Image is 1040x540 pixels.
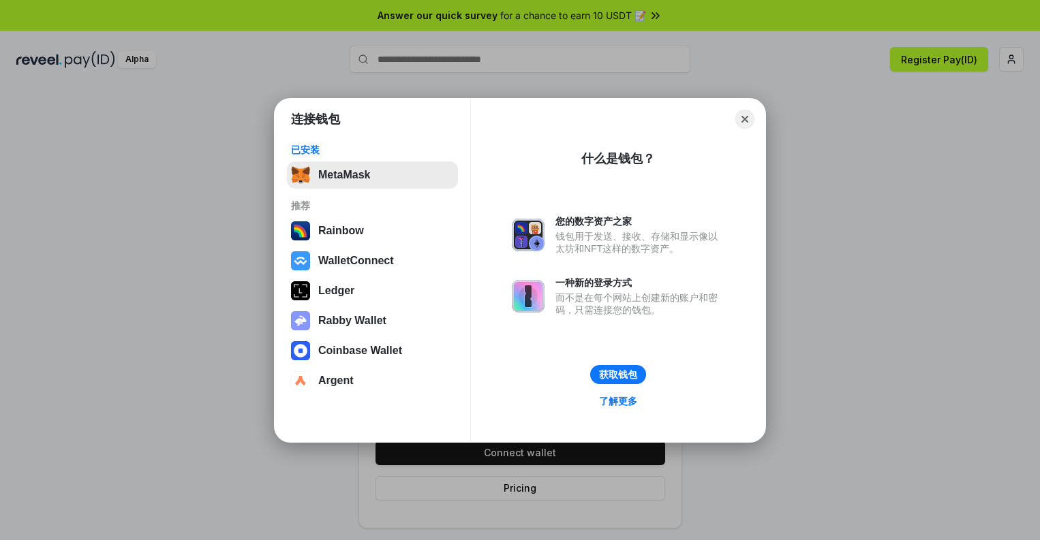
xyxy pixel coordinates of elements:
img: svg+xml,%3Csvg%20width%3D%2228%22%20height%3D%2228%22%20viewBox%3D%220%200%2028%2028%22%20fill%3D... [291,371,310,390]
img: svg+xml,%3Csvg%20xmlns%3D%22http%3A%2F%2Fwww.w3.org%2F2000%2Fsvg%22%20fill%3D%22none%22%20viewBox... [512,280,545,313]
div: 什么是钱包？ [581,150,655,167]
button: Ledger [287,277,458,304]
a: 了解更多 [591,392,645,410]
img: svg+xml,%3Csvg%20xmlns%3D%22http%3A%2F%2Fwww.w3.org%2F2000%2Fsvg%22%20fill%3D%22none%22%20viewBox... [512,219,545,251]
button: WalletConnect [287,247,458,274]
img: svg+xml,%3Csvg%20width%3D%2228%22%20height%3D%2228%22%20viewBox%3D%220%200%2028%2028%22%20fill%3D... [291,251,310,270]
div: 了解更多 [599,395,637,407]
img: svg+xml,%3Csvg%20width%3D%22120%22%20height%3D%22120%22%20viewBox%3D%220%200%20120%20120%22%20fil... [291,221,310,240]
div: Rainbow [318,225,364,237]
div: MetaMask [318,169,370,181]
div: 推荐 [291,200,454,212]
button: Rainbow [287,217,458,244]
img: svg+xml,%3Csvg%20width%3D%2228%22%20height%3D%2228%22%20viewBox%3D%220%200%2028%2028%22%20fill%3D... [291,341,310,360]
div: 而不是在每个网站上创建新的账户和密码，只需连接您的钱包。 [555,291,724,316]
div: Rabby Wallet [318,315,386,327]
h1: 连接钱包 [291,111,340,127]
img: svg+xml,%3Csvg%20fill%3D%22none%22%20height%3D%2233%22%20viewBox%3D%220%200%2035%2033%22%20width%... [291,165,310,185]
div: 获取钱包 [599,368,637,381]
div: Coinbase Wallet [318,345,402,357]
button: Coinbase Wallet [287,337,458,364]
img: svg+xml,%3Csvg%20xmlns%3D%22http%3A%2F%2Fwww.w3.org%2F2000%2Fsvg%22%20fill%3D%22none%22%20viewBox... [291,311,310,330]
div: 您的数字资产之家 [555,215,724,227]
button: Argent [287,367,458,394]
div: Ledger [318,285,354,297]
button: 获取钱包 [590,365,646,384]
button: Close [735,110,754,129]
div: WalletConnect [318,255,394,267]
button: Rabby Wallet [287,307,458,334]
div: 钱包用于发送、接收、存储和显示像以太坊和NFT这样的数字资产。 [555,230,724,255]
div: Argent [318,375,354,387]
button: MetaMask [287,161,458,189]
img: svg+xml,%3Csvg%20xmlns%3D%22http%3A%2F%2Fwww.w3.org%2F2000%2Fsvg%22%20width%3D%2228%22%20height%3... [291,281,310,300]
div: 已安装 [291,144,454,156]
div: 一种新的登录方式 [555,276,724,289]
